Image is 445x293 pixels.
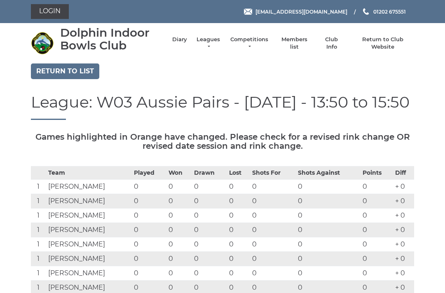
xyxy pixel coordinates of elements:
th: Drawn [192,166,227,180]
td: + 0 [393,266,414,281]
td: + 0 [393,194,414,209]
td: 0 [296,180,361,194]
a: Phone us 01202 675551 [362,8,406,16]
td: 0 [227,223,250,237]
th: Won [166,166,192,180]
td: 0 [227,266,250,281]
td: 0 [132,223,166,237]
td: 0 [192,237,227,252]
td: 1 [31,237,46,252]
td: [PERSON_NAME] [46,223,132,237]
td: [PERSON_NAME] [46,180,132,194]
td: 0 [192,209,227,223]
img: Email [244,9,252,15]
td: 0 [250,237,296,252]
td: 0 [192,180,227,194]
td: 0 [296,252,361,266]
a: Email [EMAIL_ADDRESS][DOMAIN_NAME] [244,8,347,16]
td: 0 [250,209,296,223]
td: 0 [361,194,393,209]
td: [PERSON_NAME] [46,194,132,209]
td: 0 [227,252,250,266]
td: + 0 [393,209,414,223]
th: Lost [227,166,250,180]
td: 1 [31,266,46,281]
td: [PERSON_NAME] [46,252,132,266]
div: Dolphin Indoor Bowls Club [60,26,164,52]
td: [PERSON_NAME] [46,237,132,252]
th: Shots Against [296,166,361,180]
th: Shots For [250,166,296,180]
td: [PERSON_NAME] [46,209,132,223]
a: Return to Club Website [352,36,414,51]
td: 1 [31,252,46,266]
td: 0 [166,237,192,252]
a: Return to list [31,63,99,79]
td: 0 [166,209,192,223]
td: 0 [192,223,227,237]
th: Played [132,166,166,180]
td: + 0 [393,180,414,194]
td: + 0 [393,223,414,237]
td: 0 [296,194,361,209]
td: 1 [31,180,46,194]
td: 1 [31,194,46,209]
td: 1 [31,223,46,237]
td: 0 [192,252,227,266]
td: 0 [296,223,361,237]
td: 0 [132,194,166,209]
td: + 0 [393,252,414,266]
a: Leagues [195,36,221,51]
td: 0 [192,194,227,209]
td: 0 [192,266,227,281]
a: Club Info [320,36,344,51]
td: 0 [361,209,393,223]
td: 0 [250,252,296,266]
td: 0 [250,194,296,209]
td: 0 [250,223,296,237]
td: 0 [296,237,361,252]
a: Login [31,4,69,19]
td: 0 [132,237,166,252]
td: 0 [132,266,166,281]
a: Competitions [230,36,269,51]
td: 0 [361,223,393,237]
a: Diary [172,36,187,43]
td: 0 [296,209,361,223]
a: Members list [277,36,311,51]
td: 0 [132,209,166,223]
span: 01202 675551 [373,8,406,14]
td: + 0 [393,237,414,252]
td: 0 [227,237,250,252]
h1: League: W03 Aussie Pairs - [DATE] - 13:50 to 15:50 [31,94,414,120]
td: 0 [296,266,361,281]
td: [PERSON_NAME] [46,266,132,281]
td: 0 [361,237,393,252]
td: 0 [250,266,296,281]
td: 0 [227,194,250,209]
td: 0 [166,252,192,266]
span: [EMAIL_ADDRESS][DOMAIN_NAME] [255,8,347,14]
td: 0 [361,266,393,281]
th: Points [361,166,393,180]
img: Dolphin Indoor Bowls Club [31,32,54,54]
td: 0 [227,209,250,223]
th: Diff [393,166,414,180]
td: 0 [227,180,250,194]
th: Team [46,166,132,180]
td: 0 [132,180,166,194]
td: 1 [31,209,46,223]
td: 0 [166,266,192,281]
img: Phone us [363,8,369,15]
td: 0 [166,180,192,194]
td: 0 [166,194,192,209]
td: 0 [361,180,393,194]
td: 0 [166,223,192,237]
td: 0 [250,180,296,194]
h5: Games highlighted in Orange have changed. Please check for a revised rink change OR revised date ... [31,132,414,150]
td: 0 [132,252,166,266]
td: 0 [361,252,393,266]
